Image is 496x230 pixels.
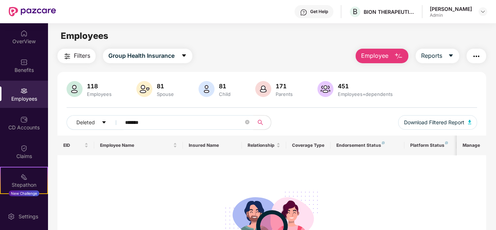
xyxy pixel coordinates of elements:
img: svg+xml;base64,PHN2ZyB4bWxucz0iaHR0cDovL3d3dy53My5vcmcvMjAwMC9zdmciIHhtbG5zOnhsaW5rPSJodHRwOi8vd3... [317,81,333,97]
span: Relationship [248,142,275,148]
img: svg+xml;base64,PHN2ZyBpZD0iRW1wbG95ZWVzIiB4bWxucz0iaHR0cDovL3d3dy53My5vcmcvMjAwMC9zdmciIHdpZHRoPS... [20,87,28,94]
img: svg+xml;base64,PHN2ZyB4bWxucz0iaHR0cDovL3d3dy53My5vcmcvMjAwMC9zdmciIHhtbG5zOnhsaW5rPSJodHRwOi8vd3... [136,81,152,97]
button: Group Health Insurancecaret-down [103,49,192,63]
span: B [353,7,357,16]
div: 451 [336,82,394,90]
span: caret-down [448,53,454,59]
div: Spouse [155,91,175,97]
th: EID [57,136,95,155]
span: Employee [361,51,388,60]
div: BION THERAPEUTICS ([GEOGRAPHIC_DATA]) PRIVATE LIMITED [364,8,415,15]
img: svg+xml;base64,PHN2ZyB4bWxucz0iaHR0cDovL3d3dy53My5vcmcvMjAwMC9zdmciIHdpZHRoPSI4IiBoZWlnaHQ9IjgiIH... [445,141,448,144]
div: 118 [85,82,113,90]
span: Download Filtered Report [404,118,464,126]
button: Filters [57,49,96,63]
span: Filters [74,51,90,60]
div: Employees+dependents [336,91,394,97]
img: svg+xml;base64,PHN2ZyBpZD0iU2V0dGluZy0yMHgyMCIgeG1sbnM9Imh0dHA6Ly93d3cudzMub3JnLzIwMDAvc3ZnIiB3aW... [8,213,15,220]
span: Deleted [76,118,95,126]
div: Employees [85,91,113,97]
img: svg+xml;base64,PHN2ZyBpZD0iQ0RfQWNjb3VudHMiIGRhdGEtbmFtZT0iQ0QgQWNjb3VudHMiIHhtbG5zPSJodHRwOi8vd3... [20,116,28,123]
img: svg+xml;base64,PHN2ZyB4bWxucz0iaHR0cDovL3d3dy53My5vcmcvMjAwMC9zdmciIHdpZHRoPSIyNCIgaGVpZ2h0PSIyNC... [472,52,481,61]
img: svg+xml;base64,PHN2ZyBpZD0iRHJvcGRvd24tMzJ4MzIiIHhtbG5zPSJodHRwOi8vd3d3LnczLm9yZy8yMDAwL3N2ZyIgd2... [480,9,486,15]
div: Stepathon [1,181,47,189]
span: Employee Name [100,142,172,148]
img: svg+xml;base64,PHN2ZyB4bWxucz0iaHR0cDovL3d3dy53My5vcmcvMjAwMC9zdmciIHdpZHRoPSI4IiBoZWlnaHQ9IjgiIH... [382,141,385,144]
img: svg+xml;base64,PHN2ZyB4bWxucz0iaHR0cDovL3d3dy53My5vcmcvMjAwMC9zdmciIHhtbG5zOnhsaW5rPSJodHRwOi8vd3... [468,120,472,124]
div: 81 [155,82,175,90]
th: Employee Name [94,136,183,155]
div: Parents [274,91,294,97]
th: Manage [457,136,486,155]
div: Endorsement Status [336,142,399,148]
div: [PERSON_NAME] [430,5,472,12]
span: Employees [61,31,108,41]
span: close-circle [245,120,249,124]
img: svg+xml;base64,PHN2ZyB4bWxucz0iaHR0cDovL3d3dy53My5vcmcvMjAwMC9zdmciIHhtbG5zOnhsaW5rPSJodHRwOi8vd3... [255,81,271,97]
span: Group Health Insurance [108,51,175,60]
div: Admin [430,12,472,18]
button: search [253,115,271,130]
div: Get Help [310,9,328,15]
div: 81 [217,82,232,90]
th: Coverage Type [286,136,331,155]
img: svg+xml;base64,PHN2ZyB4bWxucz0iaHR0cDovL3d3dy53My5vcmcvMjAwMC9zdmciIHhtbG5zOnhsaW5rPSJodHRwOi8vd3... [394,52,403,61]
img: svg+xml;base64,PHN2ZyBpZD0iRW5kb3JzZW1lbnRzIiB4bWxucz0iaHR0cDovL3d3dy53My5vcmcvMjAwMC9zdmciIHdpZH... [20,202,28,209]
button: Employee [356,49,408,63]
div: Platform Status [410,142,450,148]
img: svg+xml;base64,PHN2ZyBpZD0iSG9tZSIgeG1sbnM9Imh0dHA6Ly93d3cudzMub3JnLzIwMDAvc3ZnIiB3aWR0aD0iMjAiIG... [20,30,28,37]
div: 171 [274,82,294,90]
img: svg+xml;base64,PHN2ZyB4bWxucz0iaHR0cDovL3d3dy53My5vcmcvMjAwMC9zdmciIHhtbG5zOnhsaW5rPSJodHRwOi8vd3... [199,81,215,97]
th: Insured Name [183,136,242,155]
img: svg+xml;base64,PHN2ZyBpZD0iQ2xhaW0iIHhtbG5zPSJodHRwOi8vd3d3LnczLm9yZy8yMDAwL3N2ZyIgd2lkdGg9IjIwIi... [20,145,28,152]
div: Child [217,91,232,97]
th: Relationship [242,136,286,155]
img: New Pazcare Logo [9,7,56,16]
img: svg+xml;base64,PHN2ZyBpZD0iQmVuZWZpdHMiIHhtbG5zPSJodHRwOi8vd3d3LnczLm9yZy8yMDAwL3N2ZyIgd2lkdGg9Ij... [20,58,28,66]
button: Deletedcaret-down [67,115,124,130]
img: svg+xml;base64,PHN2ZyB4bWxucz0iaHR0cDovL3d3dy53My5vcmcvMjAwMC9zdmciIHdpZHRoPSIyMSIgaGVpZ2h0PSIyMC... [20,173,28,181]
span: Reports [421,51,442,60]
img: svg+xml;base64,PHN2ZyB4bWxucz0iaHR0cDovL3d3dy53My5vcmcvMjAwMC9zdmciIHhtbG5zOnhsaW5rPSJodHRwOi8vd3... [67,81,83,97]
button: Download Filtered Report [398,115,477,130]
img: svg+xml;base64,PHN2ZyB4bWxucz0iaHR0cDovL3d3dy53My5vcmcvMjAwMC9zdmciIHdpZHRoPSIyNCIgaGVpZ2h0PSIyNC... [63,52,72,61]
button: Reportscaret-down [416,49,459,63]
span: close-circle [245,119,249,126]
span: EID [63,142,83,148]
div: New Challenge [9,190,39,196]
div: Settings [16,213,40,220]
span: caret-down [181,53,187,59]
img: svg+xml;base64,PHN2ZyBpZD0iSGVscC0zMngzMiIgeG1sbnM9Imh0dHA6Ly93d3cudzMub3JnLzIwMDAvc3ZnIiB3aWR0aD... [300,9,307,16]
span: search [253,120,267,125]
span: caret-down [101,120,107,126]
